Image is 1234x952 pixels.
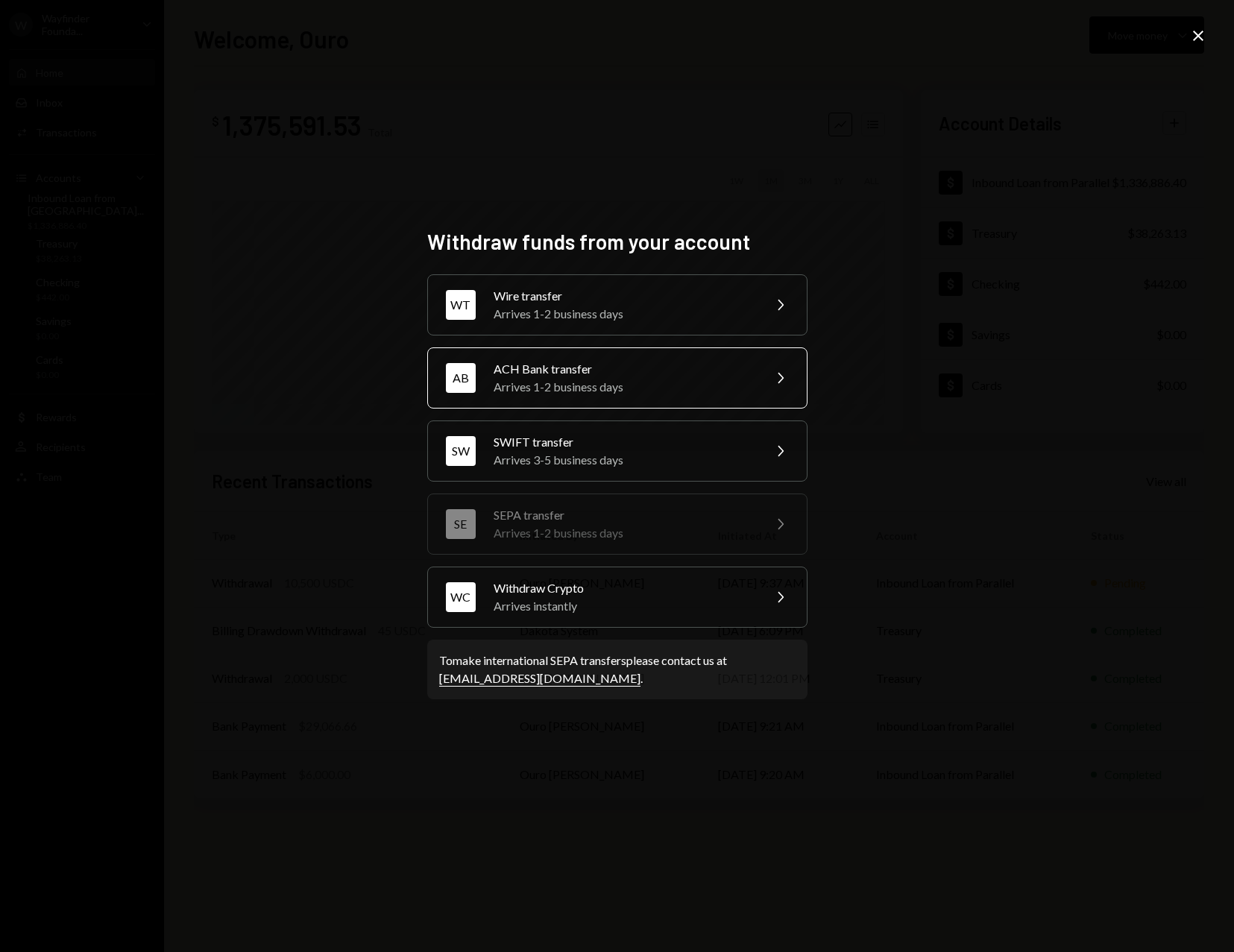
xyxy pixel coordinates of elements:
div: ACH Bank transfer [494,360,753,378]
div: SE [446,509,476,539]
div: Withdraw Crypto [494,579,753,597]
div: Arrives 3-5 business days [494,451,753,469]
div: AB [446,363,476,393]
div: SWIFT transfer [494,433,753,451]
div: SW [446,436,476,466]
div: Arrives 1-2 business days [494,305,753,323]
div: Arrives instantly [494,597,753,615]
button: WCWithdraw CryptoArrives instantly [427,567,808,628]
div: Arrives 1-2 business days [494,378,753,396]
div: WC [446,582,476,612]
div: SEPA transfer [494,506,753,524]
div: WT [446,290,476,320]
button: ABACH Bank transferArrives 1-2 business days [427,347,808,409]
button: WTWire transferArrives 1-2 business days [427,274,808,335]
button: SESEPA transferArrives 1-2 business days [427,494,808,555]
div: To make international SEPA transfers please contact us at . [439,652,796,687]
a: [EMAIL_ADDRESS][DOMAIN_NAME] [439,671,640,687]
div: Wire transfer [494,287,753,305]
h2: Withdraw funds from your account [427,227,808,256]
button: SWSWIFT transferArrives 3-5 business days [427,420,808,482]
div: Arrives 1-2 business days [494,524,753,542]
